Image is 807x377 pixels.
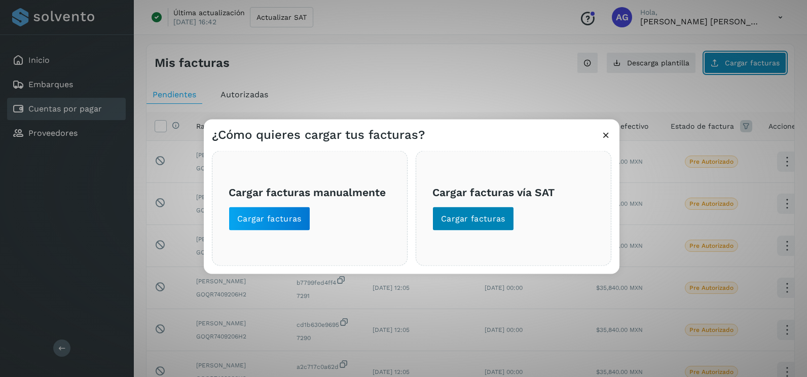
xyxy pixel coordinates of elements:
span: Cargar facturas [441,213,505,224]
h3: Cargar facturas manualmente [229,185,391,198]
button: Cargar facturas [229,207,310,231]
h3: ¿Cómo quieres cargar tus facturas? [212,128,425,142]
span: Cargar facturas [237,213,302,224]
h3: Cargar facturas vía SAT [432,185,595,198]
button: Cargar facturas [432,207,514,231]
